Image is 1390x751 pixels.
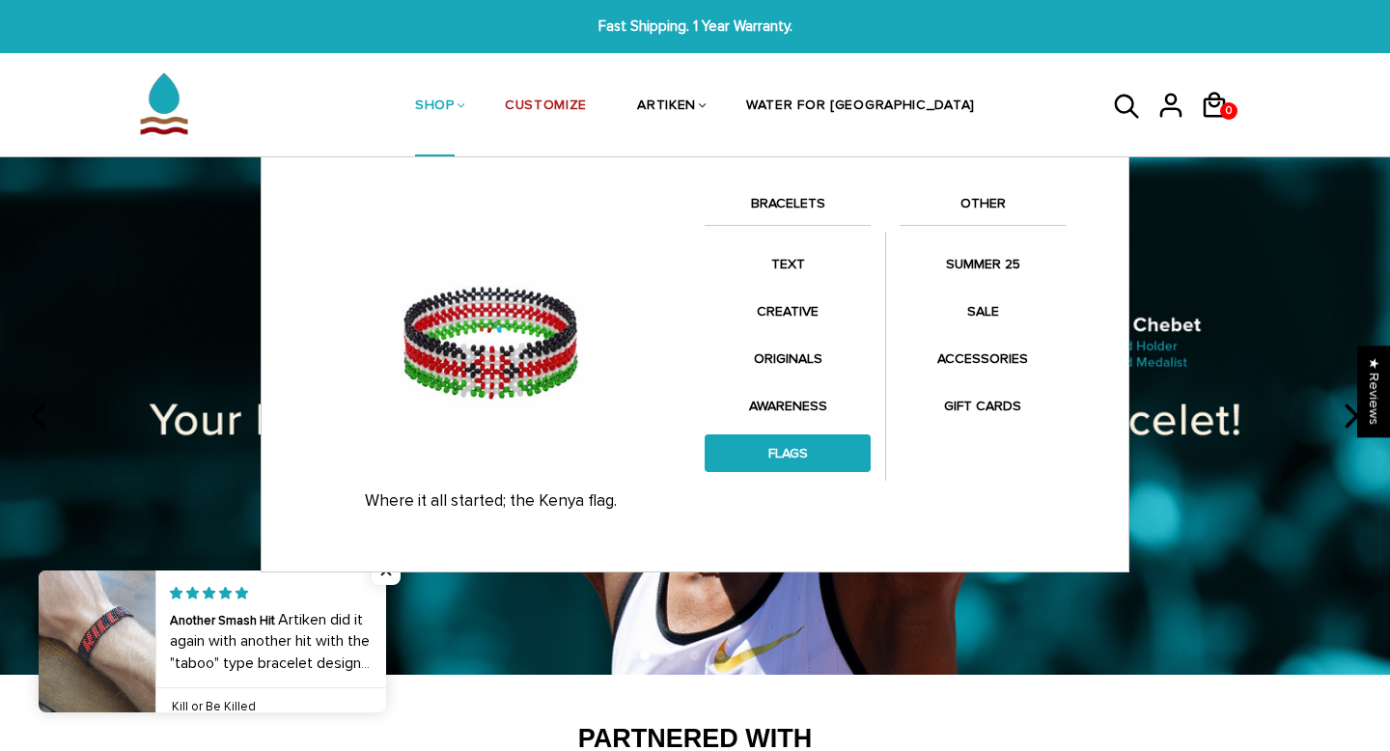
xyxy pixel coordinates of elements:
a: FLAGS [705,434,871,472]
a: BRACELETS [705,192,871,225]
a: GIFT CARDS [900,387,1066,425]
a: WATER FOR [GEOGRAPHIC_DATA] [746,56,975,158]
a: ACCESSORIES [900,340,1066,377]
a: SHOP [415,56,455,158]
a: TEXT [705,245,871,283]
a: SUMMER 25 [900,245,1066,283]
a: SALE [900,292,1066,330]
a: ORIGINALS [705,340,871,377]
button: previous [19,395,62,437]
a: 0 [1200,125,1243,128]
a: OTHER [900,192,1066,225]
a: CUSTOMIZE [505,56,587,158]
div: Click to open Judge.me floating reviews tab [1357,346,1390,437]
a: AWARENESS [705,387,871,425]
a: CREATIVE [705,292,871,330]
button: next [1328,395,1371,437]
span: 0 [1221,97,1237,125]
p: Where it all started; the Kenya flag. [295,491,685,511]
a: ARTIKEN [637,56,696,158]
span: Fast Shipping. 1 Year Warranty. [429,15,961,38]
